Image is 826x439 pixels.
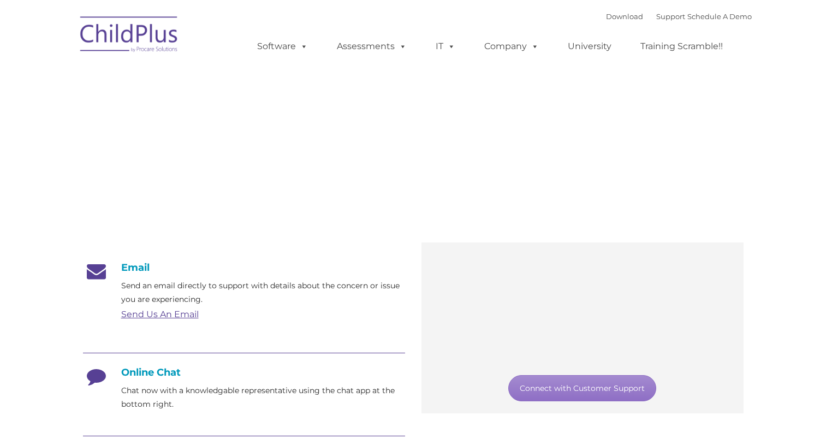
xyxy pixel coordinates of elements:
[606,12,752,21] font: |
[83,366,405,378] h4: Online Chat
[508,375,656,401] a: Connect with Customer Support
[121,309,199,319] a: Send Us An Email
[246,35,319,57] a: Software
[121,384,405,411] p: Chat now with a knowledgable representative using the chat app at the bottom right.
[629,35,734,57] a: Training Scramble!!
[687,12,752,21] a: Schedule A Demo
[473,35,550,57] a: Company
[425,35,466,57] a: IT
[326,35,418,57] a: Assessments
[121,279,405,306] p: Send an email directly to support with details about the concern or issue you are experiencing.
[83,262,405,274] h4: Email
[606,12,643,21] a: Download
[656,12,685,21] a: Support
[75,9,184,63] img: ChildPlus by Procare Solutions
[557,35,622,57] a: University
